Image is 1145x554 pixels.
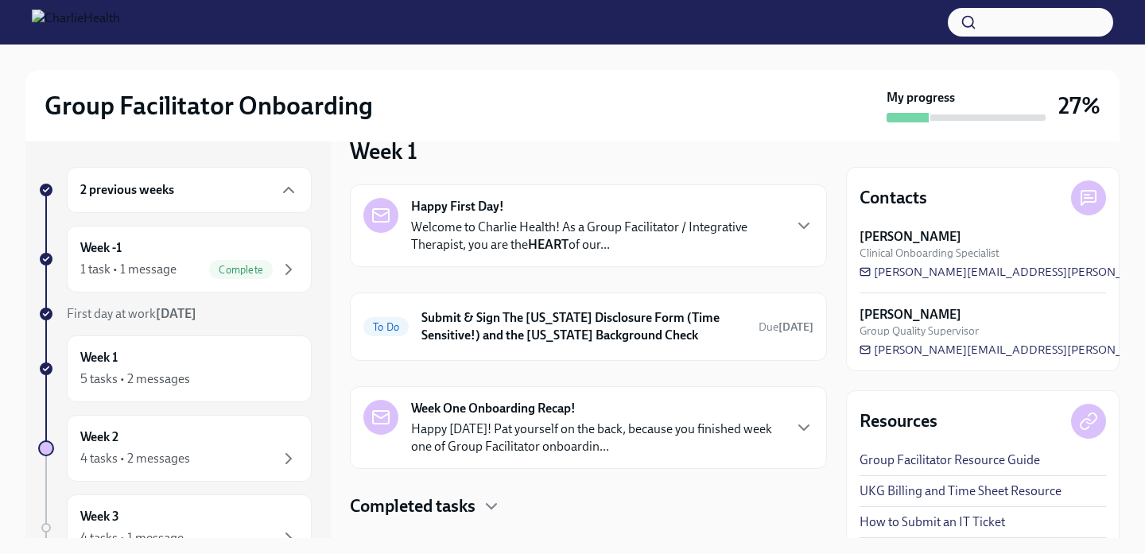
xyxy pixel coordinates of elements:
span: Group Quality Supervisor [860,323,979,339]
strong: [DATE] [156,306,196,321]
a: Week 15 tasks • 2 messages [38,335,312,402]
div: Completed tasks [350,494,827,518]
h3: 27% [1058,91,1100,120]
a: UKG Billing and Time Sheet Resource [860,482,1062,500]
p: Happy [DATE]! Pat yourself on the back, because you finished week one of Group Facilitator onboar... [411,420,782,455]
h3: Week 1 [350,137,417,165]
h4: Contacts [860,186,927,210]
strong: Happy First Day! [411,198,504,215]
span: Due [759,320,813,334]
div: 5 tasks • 2 messages [80,370,190,388]
h6: Submit & Sign The [US_STATE] Disclosure Form (Time Sensitive!) and the [US_STATE] Background Check [421,309,746,344]
span: Complete [209,264,273,276]
div: 1 task • 1 message [80,261,177,278]
h6: 2 previous weeks [80,181,174,199]
span: Clinical Onboarding Specialist [860,246,999,261]
a: Group Facilitator Resource Guide [860,451,1040,469]
a: Week -11 task • 1 messageComplete [38,226,312,292]
span: First day at work [67,306,196,321]
a: How to Submit an IT Ticket [860,513,1005,531]
a: First day at work[DATE] [38,305,312,323]
div: 4 tasks • 1 message [80,529,184,547]
strong: [DATE] [778,320,813,334]
h6: Week 1 [80,349,118,366]
a: Week 24 tasks • 2 messages [38,415,312,482]
strong: My progress [887,89,955,107]
h6: Week 3 [80,508,119,525]
strong: [PERSON_NAME] [860,228,961,246]
span: To Do [363,321,409,333]
h4: Resources [860,409,937,433]
strong: HEART [528,237,569,252]
h2: Group Facilitator Onboarding [45,90,373,122]
a: To DoSubmit & Sign The [US_STATE] Disclosure Form (Time Sensitive!) and the [US_STATE] Background... [363,306,813,347]
strong: Week One Onboarding Recap! [411,400,576,417]
h6: Week -1 [80,239,122,257]
div: 4 tasks • 2 messages [80,450,190,467]
img: CharlieHealth [32,10,120,35]
p: Welcome to Charlie Health! As a Group Facilitator / Integrative Therapist, you are the of our... [411,219,782,254]
strong: [PERSON_NAME] [860,306,961,323]
div: 2 previous weeks [67,167,312,213]
h6: Week 2 [80,428,118,446]
h4: Completed tasks [350,494,475,518]
span: August 20th, 2025 09:00 [759,320,813,335]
